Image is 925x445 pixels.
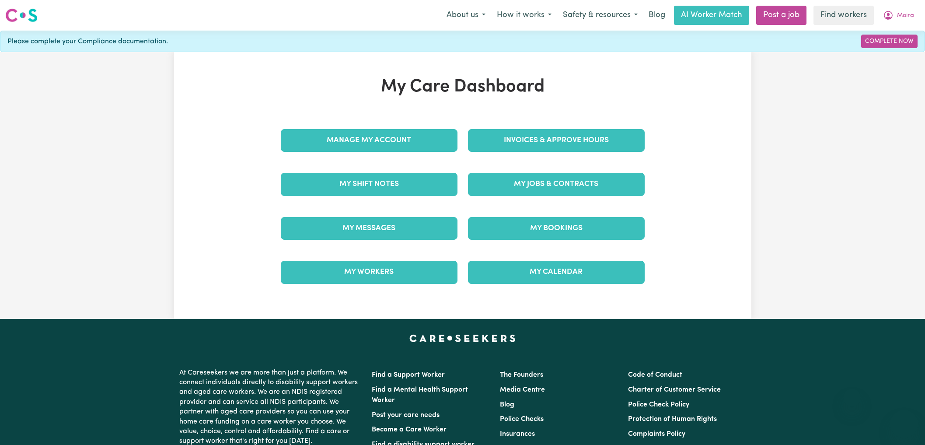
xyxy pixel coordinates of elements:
a: Charter of Customer Service [628,386,721,393]
a: Post your care needs [372,412,440,419]
a: My Bookings [468,217,645,240]
a: Complete Now [861,35,918,48]
a: Invoices & Approve Hours [468,129,645,152]
button: How it works [491,6,557,25]
a: Insurances [500,431,535,438]
span: Please complete your Compliance documentation. [7,36,168,47]
a: Find a Mental Health Support Worker [372,386,468,404]
a: The Founders [500,371,543,378]
button: Safety & resources [557,6,643,25]
a: Code of Conduct [628,371,682,378]
a: Blog [643,6,670,25]
img: Careseekers logo [5,7,38,23]
a: Become a Care Worker [372,426,447,433]
a: Careseekers home page [409,335,516,342]
span: Moira [897,11,914,21]
a: My Workers [281,261,457,284]
a: Post a job [756,6,806,25]
a: Complaints Policy [628,431,685,438]
a: Police Checks [500,416,544,423]
a: Manage My Account [281,129,457,152]
a: Blog [500,401,514,408]
iframe: Close message [843,389,861,406]
a: My Messages [281,217,457,240]
a: Media Centre [500,386,545,393]
button: My Account [877,6,920,25]
a: AI Worker Match [674,6,749,25]
h1: My Care Dashboard [276,77,650,98]
a: Find a Support Worker [372,371,445,378]
button: About us [441,6,491,25]
a: Careseekers logo [5,5,38,25]
a: My Shift Notes [281,173,457,196]
a: Protection of Human Rights [628,416,717,423]
a: My Jobs & Contracts [468,173,645,196]
a: Police Check Policy [628,401,689,408]
a: Find workers [813,6,874,25]
a: My Calendar [468,261,645,284]
iframe: Button to launch messaging window [890,410,918,438]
